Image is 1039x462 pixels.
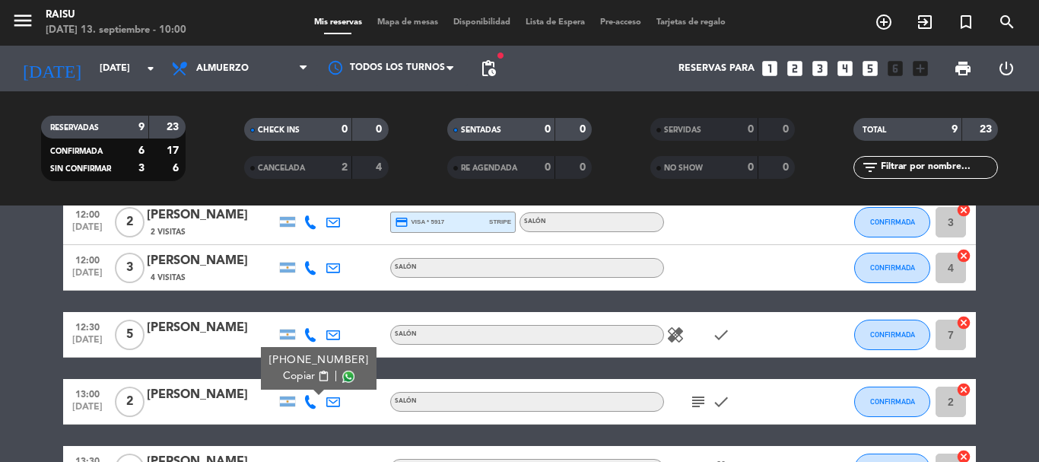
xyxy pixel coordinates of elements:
button: CONFIRMADA [854,253,930,283]
span: Tarjetas de regalo [649,18,733,27]
span: CANCELADA [258,164,305,172]
span: print [954,59,972,78]
i: looks_5 [860,59,880,78]
span: 2 Visitas [151,226,186,238]
span: Salón [395,398,417,404]
strong: 0 [580,124,589,135]
strong: 23 [980,124,995,135]
span: Salón [395,264,417,270]
span: 2 [115,207,145,237]
span: SERVIDAS [664,126,701,134]
i: check [712,393,730,411]
span: Pre-acceso [593,18,649,27]
span: SENTADAS [461,126,501,134]
strong: 3 [138,163,145,174]
i: looks_6 [885,59,905,78]
strong: 0 [783,162,792,173]
span: Mapa de mesas [370,18,446,27]
i: exit_to_app [916,13,934,31]
i: add_circle_outline [875,13,893,31]
strong: 0 [545,124,551,135]
span: CONFIRMADA [870,218,915,226]
button: Copiarcontent_paste [283,368,329,384]
div: [PERSON_NAME] [147,385,276,405]
span: Salón [395,331,417,337]
span: Reservas para [678,63,755,74]
span: [DATE] [68,222,106,240]
strong: 0 [580,162,589,173]
i: turned_in_not [957,13,975,31]
span: Almuerzo [196,63,249,74]
i: healing [666,326,685,344]
button: CONFIRMADA [854,387,930,417]
span: [DATE] [68,335,106,352]
span: | [335,368,338,384]
i: power_settings_new [997,59,1015,78]
strong: 4 [376,162,385,173]
span: Mis reservas [307,18,370,27]
strong: 0 [376,124,385,135]
button: menu [11,9,34,37]
div: Raisu [46,8,186,23]
span: 12:30 [68,317,106,335]
div: [PHONE_NUMBER] [269,352,369,368]
span: visa * 5917 [395,215,444,229]
i: looks_one [760,59,780,78]
strong: 0 [748,162,754,173]
span: Disponibilidad [446,18,518,27]
span: CONFIRMADA [50,148,103,155]
i: subject [689,393,707,411]
span: 2 [115,387,145,417]
strong: 0 [783,124,792,135]
div: [PERSON_NAME] [147,206,276,225]
span: Copiar [283,368,315,384]
i: filter_list [861,158,879,177]
i: looks_two [785,59,805,78]
strong: 0 [342,124,348,135]
i: [DATE] [11,52,92,85]
div: [PERSON_NAME] [147,318,276,338]
i: looks_4 [835,59,855,78]
button: CONFIRMADA [854,320,930,350]
span: CONFIRMADA [870,397,915,406]
span: [DATE] [68,402,106,419]
input: Filtrar por nombre... [879,159,997,176]
span: RESERVADAS [50,124,99,132]
i: cancel [956,248,971,263]
span: RE AGENDADA [461,164,517,172]
i: cancel [956,315,971,330]
span: CHECK INS [258,126,300,134]
span: 13:00 [68,384,106,402]
span: 5 [115,320,145,350]
span: 12:00 [68,250,106,268]
i: cancel [956,382,971,397]
strong: 6 [138,145,145,156]
span: NO SHOW [664,164,703,172]
i: looks_3 [810,59,830,78]
i: check [712,326,730,344]
span: stripe [489,217,511,227]
span: Lista de Espera [518,18,593,27]
strong: 17 [167,145,182,156]
i: menu [11,9,34,32]
i: cancel [956,202,971,218]
i: credit_card [395,215,408,229]
strong: 2 [342,162,348,173]
span: SIN CONFIRMAR [50,165,111,173]
div: [PERSON_NAME] [147,251,276,271]
i: search [998,13,1016,31]
div: LOG OUT [984,46,1028,91]
span: 3 [115,253,145,283]
strong: 9 [952,124,958,135]
span: [DATE] [68,268,106,285]
span: 4 Visitas [151,272,186,284]
span: pending_actions [479,59,497,78]
button: CONFIRMADA [854,207,930,237]
span: CONFIRMADA [870,263,915,272]
strong: 9 [138,122,145,132]
span: Salón [524,218,546,225]
span: content_paste [318,371,329,382]
span: 12:00 [68,205,106,222]
strong: 6 [173,163,182,174]
i: add_box [910,59,930,78]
